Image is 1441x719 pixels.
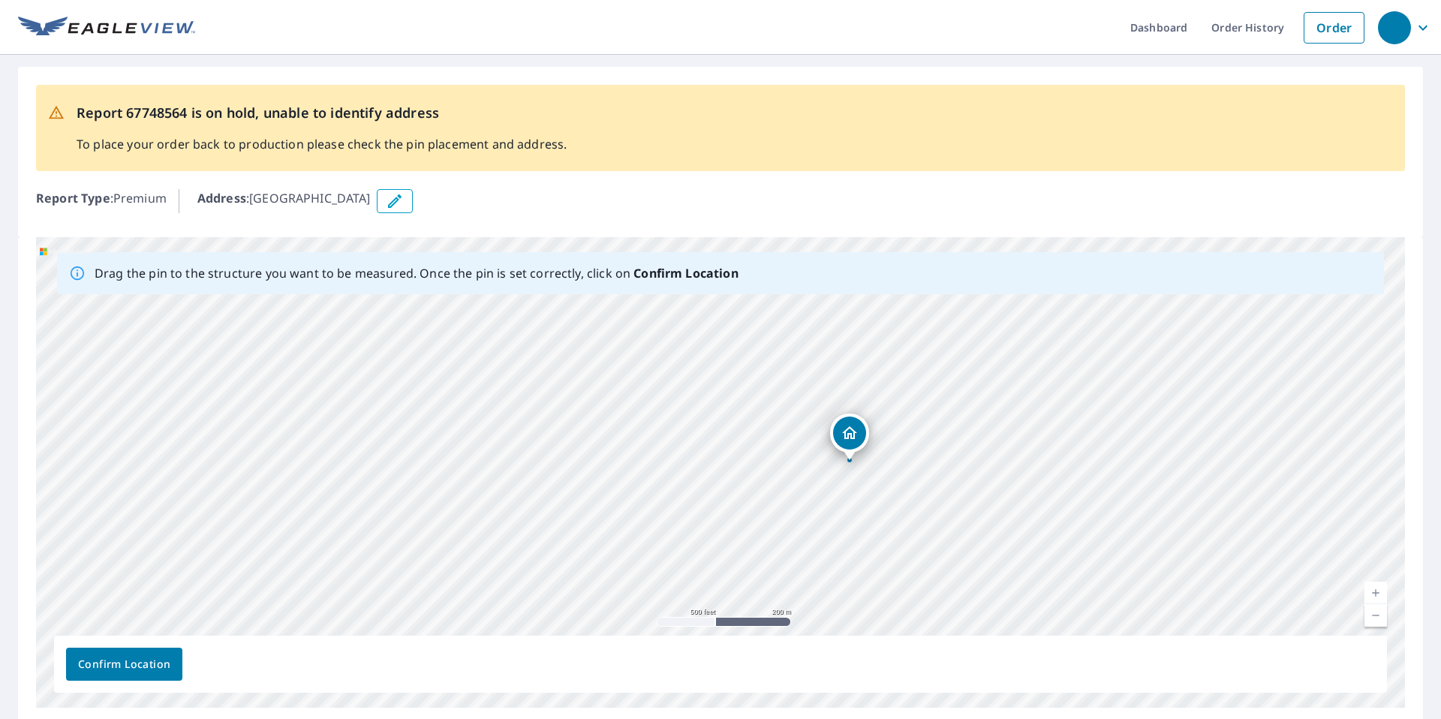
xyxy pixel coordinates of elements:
[66,648,182,681] button: Confirm Location
[197,190,246,206] b: Address
[830,414,869,460] div: Dropped pin, building 1, Residential property, Fairfax Hill Dr Plano, TX 75024
[1364,582,1387,604] a: Current Level 16, Zoom In
[197,189,371,213] p: : [GEOGRAPHIC_DATA]
[633,265,738,281] b: Confirm Location
[95,264,739,282] p: Drag the pin to the structure you want to be measured. Once the pin is set correctly, click on
[77,103,567,123] p: Report 67748564 is on hold, unable to identify address
[1304,12,1364,44] a: Order
[18,17,195,39] img: EV Logo
[1364,604,1387,627] a: Current Level 16, Zoom Out
[78,655,170,674] span: Confirm Location
[36,190,110,206] b: Report Type
[36,189,167,213] p: : Premium
[77,135,567,153] p: To place your order back to production please check the pin placement and address.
